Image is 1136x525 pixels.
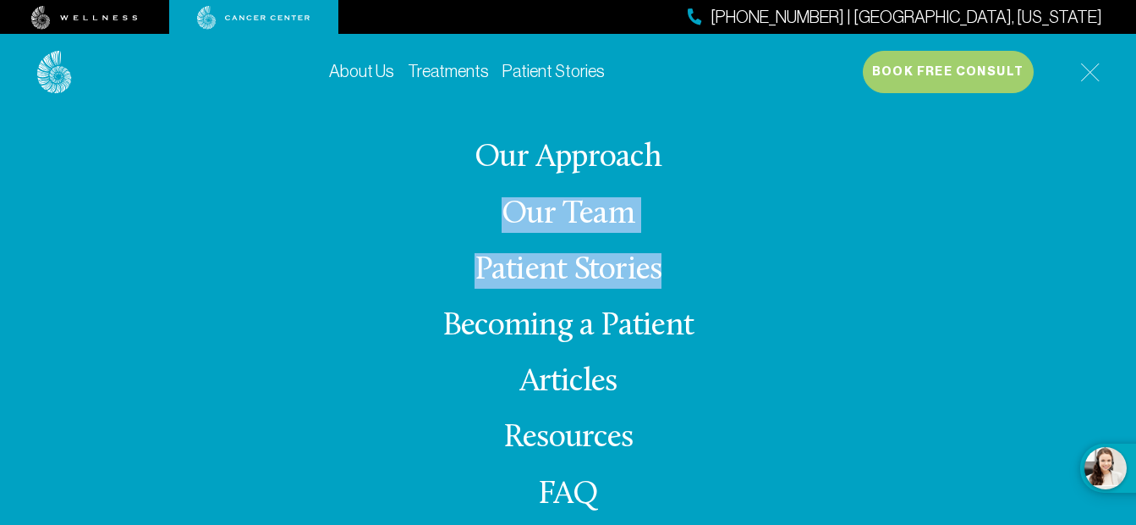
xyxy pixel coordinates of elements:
[31,6,138,30] img: wellness
[475,254,662,287] a: Patient Stories
[711,5,1102,30] span: [PHONE_NUMBER] | [GEOGRAPHIC_DATA], [US_STATE]
[502,62,605,80] a: Patient Stories
[503,422,633,455] a: Resources
[1080,63,1100,82] img: icon-hamburger
[329,62,394,80] a: About Us
[408,62,489,80] a: Treatments
[475,141,661,174] a: Our Approach
[688,5,1102,30] a: [PHONE_NUMBER] | [GEOGRAPHIC_DATA], [US_STATE]
[519,366,617,399] a: Articles
[502,198,634,231] a: Our Team
[37,51,72,94] img: logo
[538,478,599,511] a: FAQ
[442,310,694,343] a: Becoming a Patient
[863,51,1034,93] button: Book Free Consult
[197,6,310,30] img: cancer center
